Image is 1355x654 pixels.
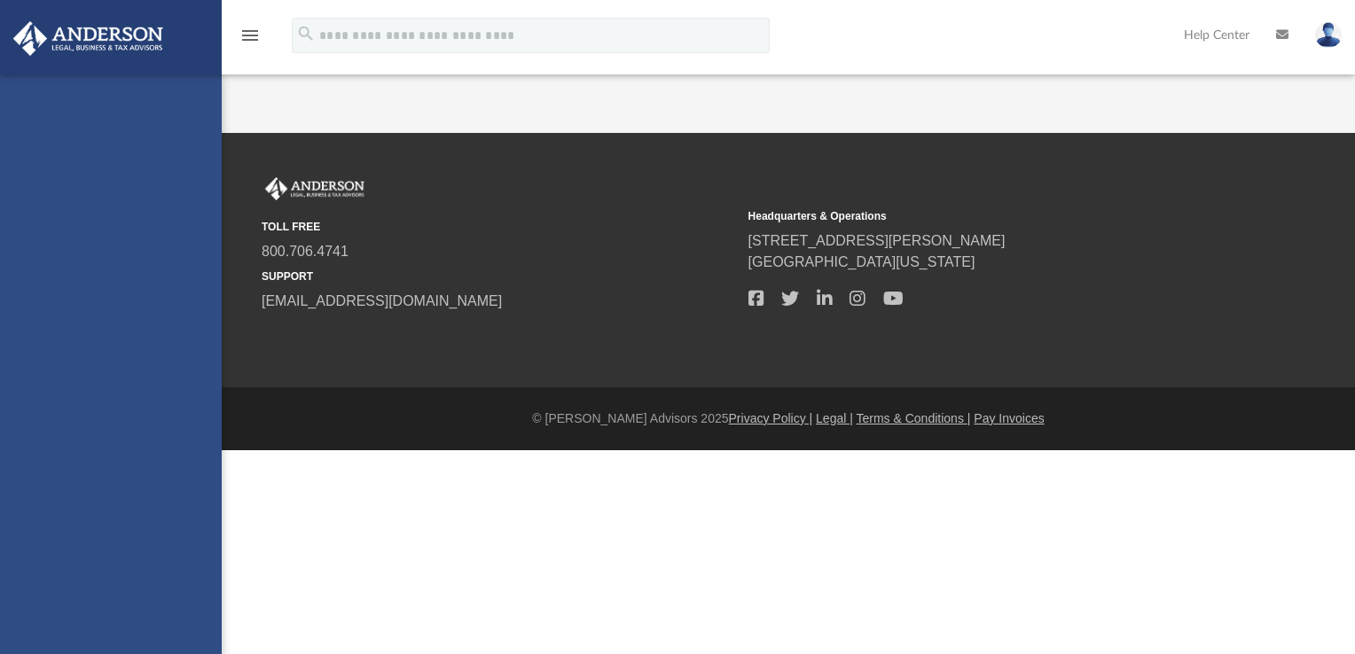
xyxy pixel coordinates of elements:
[729,411,813,425] a: Privacy Policy |
[748,233,1006,248] a: [STREET_ADDRESS][PERSON_NAME]
[296,24,316,43] i: search
[748,254,975,269] a: [GEOGRAPHIC_DATA][US_STATE]
[8,21,168,56] img: Anderson Advisors Platinum Portal
[748,208,1223,224] small: Headquarters & Operations
[816,411,853,425] a: Legal |
[222,409,1355,428] div: © [PERSON_NAME] Advisors 2025
[239,25,261,46] i: menu
[239,34,261,46] a: menu
[262,269,736,284] small: SUPPORT
[262,293,502,308] a: [EMAIL_ADDRESS][DOMAIN_NAME]
[262,244,349,259] a: 800.706.4741
[262,219,736,235] small: TOLL FREE
[262,177,368,200] img: Anderson Advisors Platinum Portal
[974,411,1044,425] a: Pay Invoices
[1315,22,1342,48] img: User Pic
[857,411,971,425] a: Terms & Conditions |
